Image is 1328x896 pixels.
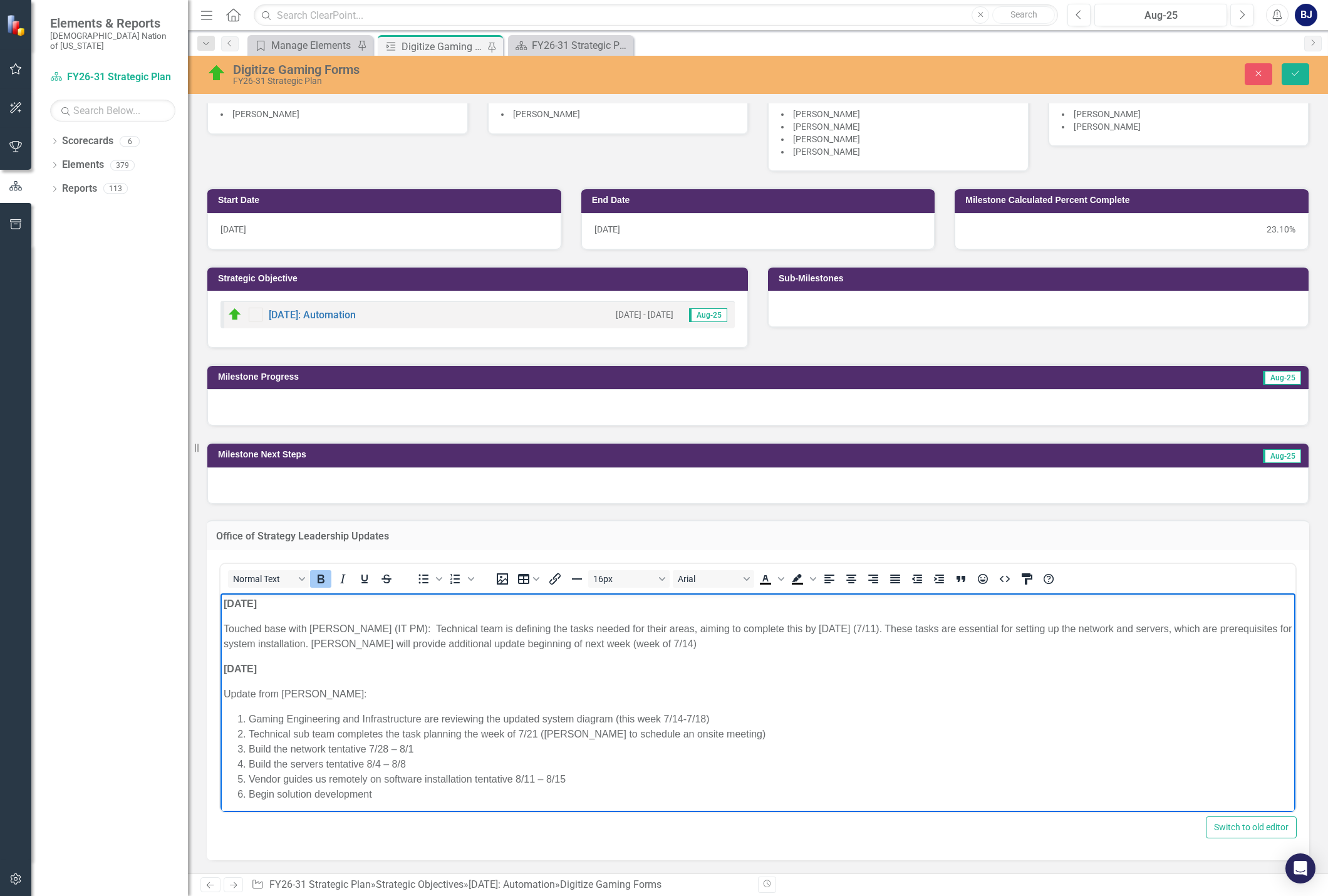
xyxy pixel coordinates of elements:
div: FY26-31 Strategic Plan [532,38,630,53]
h3: Milestone Next Steps [218,450,967,459]
span: [DATE] [594,224,620,234]
button: Increase indent [928,570,950,588]
div: Manage Elements [271,38,354,53]
a: FY26-31 Strategic Plan [269,878,371,890]
a: [DATE]: Automation [469,878,555,890]
div: Background color Black [787,570,818,588]
div: » » » [251,878,749,892]
div: 23.10% [968,223,1295,236]
span: Search [1010,9,1037,19]
div: 379 [110,160,135,170]
div: Digitize Gaming Forms [402,39,484,55]
button: Horizontal line [566,570,588,588]
div: Digitize Gaming Forms [233,63,828,76]
a: Reports [62,182,97,196]
img: On Target [207,63,227,83]
button: BJ [1295,4,1317,26]
button: Help [1038,570,1059,588]
span: [PERSON_NAME] [793,109,860,119]
h3: Start Date [218,195,555,205]
a: Scorecards [62,134,113,148]
h3: Office of Strategy Leadership Updates [216,531,1300,542]
input: Search Below... [50,100,175,122]
button: Emojis [972,570,993,588]
button: HTML Editor [994,570,1015,588]
div: Aug-25 [1099,8,1223,23]
a: FY26-31 Strategic Plan [511,38,630,53]
small: [DEMOGRAPHIC_DATA] Nation of [US_STATE] [50,31,175,51]
button: Underline [354,570,375,588]
button: Insert/edit link [544,570,566,588]
div: Open Intercom Messenger [1285,853,1315,883]
a: Elements [62,158,104,172]
span: [PERSON_NAME] [793,122,860,132]
button: Align center [841,570,862,588]
button: Justify [884,570,906,588]
button: Block Normal Text [228,570,309,588]
button: Switch to old editor [1206,816,1297,838]
a: FY26-31 Strategic Plan [50,70,175,85]
span: [PERSON_NAME] [1074,109,1141,119]
a: Manage Elements [251,38,354,53]
span: [PERSON_NAME] [1074,122,1141,132]
h3: Milestone Progress [218,372,947,382]
h3: Strategic Objective [218,274,742,283]
span: 16px [593,574,655,584]
a: [DATE]: Automation [269,309,356,321]
span: Aug-25 [1263,371,1301,385]
div: 6 [120,136,140,147]
button: Strikethrough [376,570,397,588]
span: Aug-25 [1263,449,1301,463]
button: Aug-25 [1094,4,1227,26]
button: Decrease indent [906,570,928,588]
button: Blockquote [950,570,972,588]
button: Italic [332,570,353,588]
h3: End Date [592,195,929,205]
div: Digitize Gaming Forms [560,878,661,890]
button: Insert image [492,570,513,588]
div: Text color Black [755,570,786,588]
h3: Sub-Milestones [779,274,1302,283]
button: Search [992,6,1055,24]
img: ClearPoint Strategy [6,14,28,36]
a: Strategic Objectives [376,878,464,890]
div: FY26-31 Strategic Plan [233,76,828,86]
span: [PERSON_NAME] [793,147,860,157]
h3: Milestone Calculated Percent Complete [965,195,1302,205]
span: Normal Text [233,574,294,584]
button: Align left [819,570,840,588]
span: [PERSON_NAME] [232,109,299,119]
div: Bullet list [413,570,444,588]
input: Search ClearPoint... [254,4,1058,26]
button: CSS Editor [1016,570,1037,588]
small: [DATE] - [DATE] [616,309,673,321]
div: Numbered list [445,570,476,588]
img: On Target [227,307,242,322]
span: [DATE] [220,224,246,234]
button: Font Arial [673,570,754,588]
iframe: Rich Text Area [220,593,1295,812]
button: Font size 16px [588,570,670,588]
button: Bold [310,570,331,588]
span: Arial [678,574,739,584]
span: [PERSON_NAME] [793,134,860,144]
span: [PERSON_NAME] [513,109,580,119]
button: Table [514,570,544,588]
span: Aug-25 [689,308,727,322]
div: 113 [103,184,128,194]
span: Elements & Reports [50,16,175,31]
button: Align right [863,570,884,588]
